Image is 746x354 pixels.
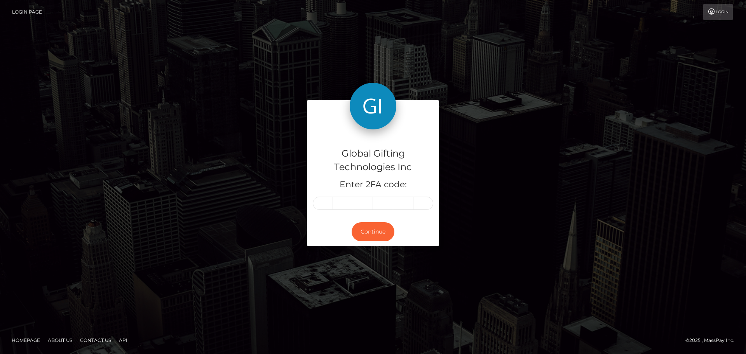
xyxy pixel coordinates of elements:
[9,334,43,346] a: Homepage
[350,83,396,129] img: Global Gifting Technologies Inc
[313,147,433,174] h4: Global Gifting Technologies Inc
[12,4,42,20] a: Login Page
[116,334,131,346] a: API
[45,334,75,346] a: About Us
[313,179,433,191] h5: Enter 2FA code:
[77,334,114,346] a: Contact Us
[703,4,733,20] a: Login
[685,336,740,345] div: © 2025 , MassPay Inc.
[352,222,394,241] button: Continue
